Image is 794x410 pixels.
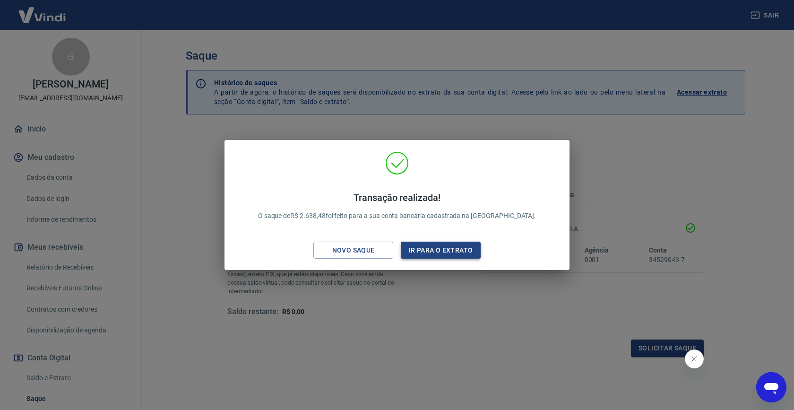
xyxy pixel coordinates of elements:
button: Novo saque [313,242,393,259]
iframe: Button to launch messaging window [756,372,786,402]
p: O saque de R$ 2.638,48 foi feito para a sua conta bancária cadastrada na [GEOGRAPHIC_DATA]. [258,192,536,221]
iframe: Close message [685,349,704,368]
span: Olá! Precisa de ajuda? [6,7,79,14]
h4: Transação realizada! [258,192,536,203]
button: Ir para o extrato [401,242,481,259]
div: Novo saque [321,244,386,256]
